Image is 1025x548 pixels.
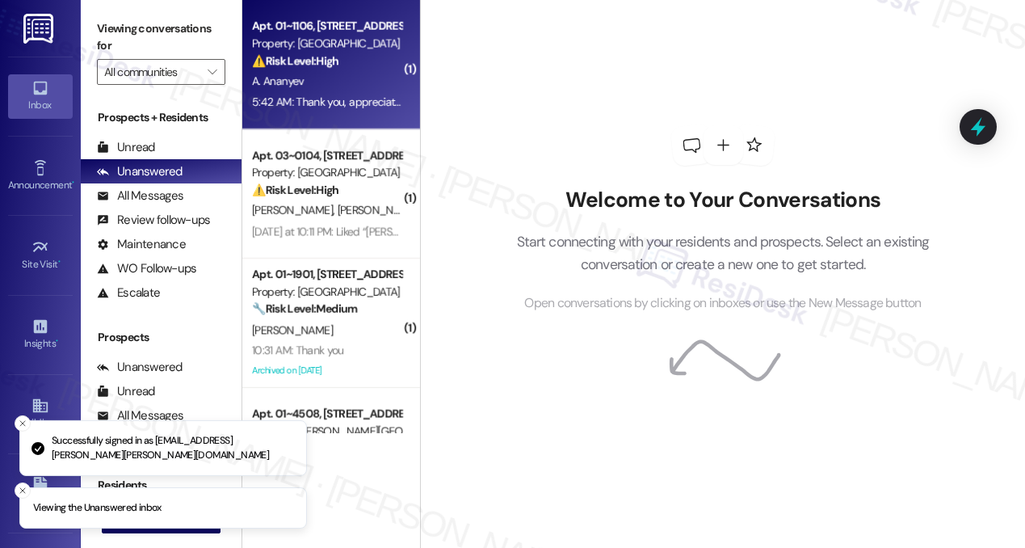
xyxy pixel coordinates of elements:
div: Review follow-ups [97,212,210,229]
div: Unread [97,139,155,156]
div: Archived on [DATE] [250,360,403,381]
div: Maintenance [97,236,186,253]
strong: ⚠️ Risk Level: High [252,183,339,197]
div: Unanswered [97,359,183,376]
img: ResiDesk Logo [23,14,57,44]
div: Unanswered [97,163,183,180]
p: Viewing the Unanswered inbox [33,501,162,516]
h2: Welcome to Your Conversations [492,188,954,213]
strong: ⚠️ Risk Level: High [252,53,339,68]
span: • [58,256,61,268]
strong: 🔧 Risk Level: Medium [252,301,357,316]
div: Apt. 01~1901, [STREET_ADDRESS][GEOGRAPHIC_DATA][US_STATE][STREET_ADDRESS] [252,266,401,283]
div: All Messages [97,407,183,424]
span: Open conversations by clicking on inboxes or use the New Message button [524,293,921,314]
span: A. Ananyev [252,74,304,88]
p: Start connecting with your residents and prospects. Select an existing conversation or create a n... [492,230,954,276]
a: Inbox [8,74,73,118]
i:  [208,65,216,78]
div: Prospects + Residents [81,109,242,126]
span: • [56,335,58,347]
button: Close toast [15,483,31,499]
div: 5:42 AM: Thank you, appreciated for your assistance. [252,95,501,109]
div: Property: [GEOGRAPHIC_DATA] [252,35,401,52]
p: Successfully signed in as [EMAIL_ADDRESS][PERSON_NAME][PERSON_NAME][DOMAIN_NAME] [52,434,293,462]
div: Property: [PERSON_NAME][GEOGRAPHIC_DATA] [252,423,401,440]
div: Escalate [97,285,160,301]
a: Leads [8,472,73,516]
a: Insights • [8,313,73,356]
div: 10:31 AM: Thank you [252,343,344,357]
div: Property: [GEOGRAPHIC_DATA] [252,284,401,301]
div: Apt. 01~4508, [STREET_ADDRESS][PERSON_NAME] [252,406,401,423]
div: Prospects [81,329,242,346]
span: [PERSON_NAME] [252,203,338,217]
span: • [72,177,74,188]
div: Apt. 03~0104, [STREET_ADDRESS][GEOGRAPHIC_DATA][US_STATE][STREET_ADDRESS] [252,147,401,164]
span: [PERSON_NAME] [338,203,418,217]
a: Site Visit • [8,234,73,277]
input: All communities [104,59,200,85]
button: Close toast [15,415,31,432]
div: Apt. 01~1106, [STREET_ADDRESS][PERSON_NAME] [252,18,401,35]
a: Buildings [8,392,73,436]
span: [PERSON_NAME] [252,322,333,337]
div: Property: [GEOGRAPHIC_DATA] [252,164,401,181]
div: All Messages [97,188,183,204]
label: Viewing conversations for [97,16,225,59]
div: WO Follow-ups [97,260,196,277]
div: Unread [97,383,155,400]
